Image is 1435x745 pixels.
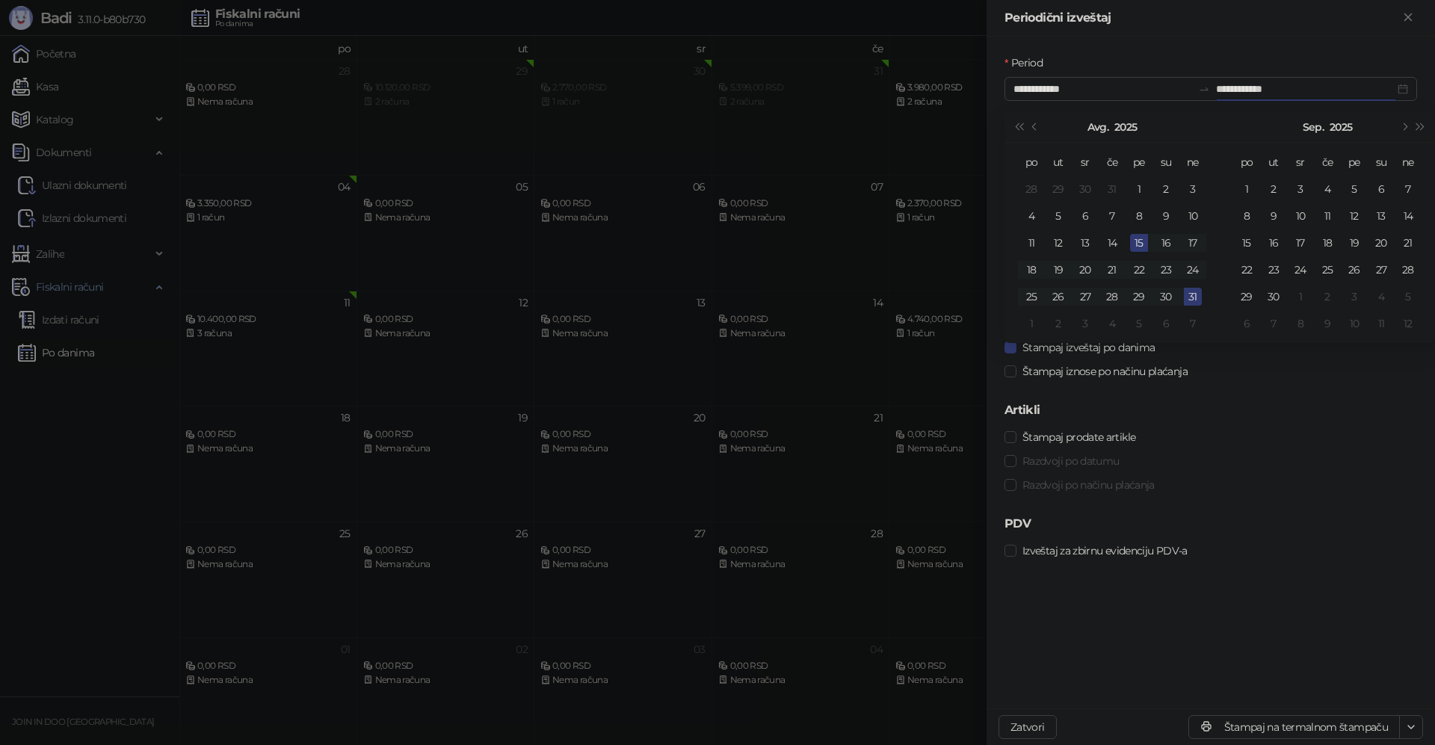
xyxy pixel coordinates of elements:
[1004,183,1091,200] label: Prodajno mesto
[1016,339,1161,356] span: Štampaj izveštaj po danima
[1004,312,1417,330] h5: Promet
[1188,715,1400,739] button: Štampaj na termalnom štampaču
[1108,149,1115,157] span: close
[1016,477,1161,493] span: Razdvoji po načinu plaćanja
[1198,83,1210,95] span: swap-right
[1016,429,1141,445] span: Štampaj prodate artikle
[1004,9,1399,27] div: Periodični izveštaj
[1004,247,1040,264] label: Kasiri
[999,715,1057,739] button: Zatvori
[1004,515,1417,533] h5: PDV
[1004,401,1417,419] h5: Artikli
[1016,363,1194,380] span: Štampaj iznose po načinu plaćanja
[1076,145,1105,161] span: Avans
[1014,145,1052,161] span: Promet
[1004,55,1052,71] label: Period
[1016,453,1125,469] span: Razdvoji po datumu
[1016,542,1194,559] span: Izveštaj za zbirnu evidenciju PDV-a
[1013,81,1192,97] input: Period
[1055,149,1062,157] span: close
[1198,83,1210,95] span: to
[1013,206,1408,229] span: Sedište
[1399,9,1417,27] button: Zatvori
[1004,119,1081,135] label: Vrsta računa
